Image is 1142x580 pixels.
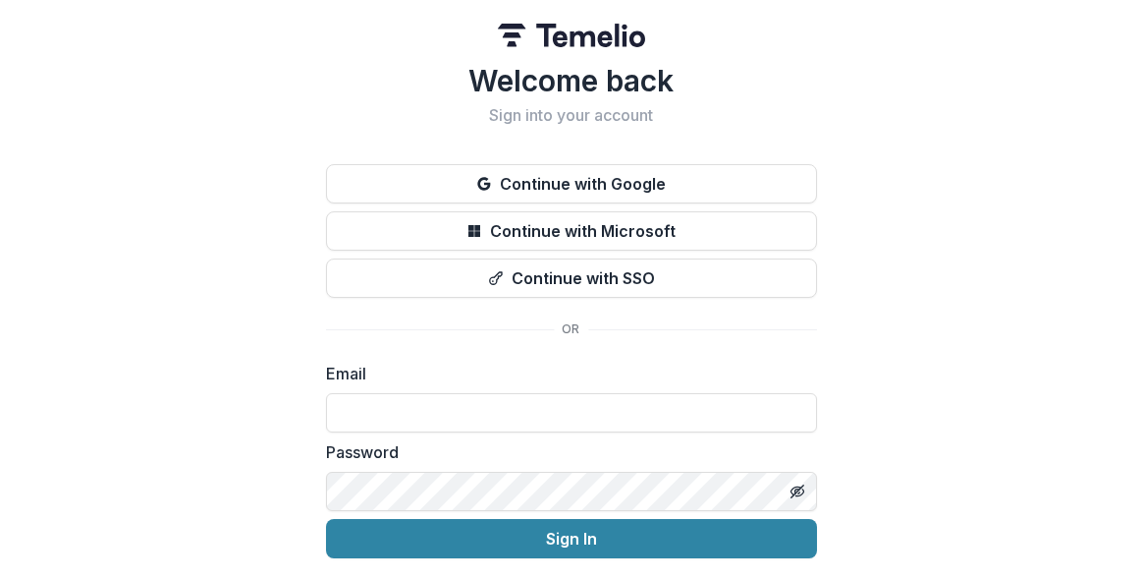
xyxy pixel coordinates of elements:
[782,476,813,507] button: Toggle password visibility
[326,164,817,203] button: Continue with Google
[326,519,817,558] button: Sign In
[326,440,805,464] label: Password
[326,211,817,251] button: Continue with Microsoft
[326,63,817,98] h1: Welcome back
[326,259,817,298] button: Continue with SSO
[326,106,817,125] h2: Sign into your account
[498,24,645,47] img: Temelio
[326,362,805,385] label: Email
